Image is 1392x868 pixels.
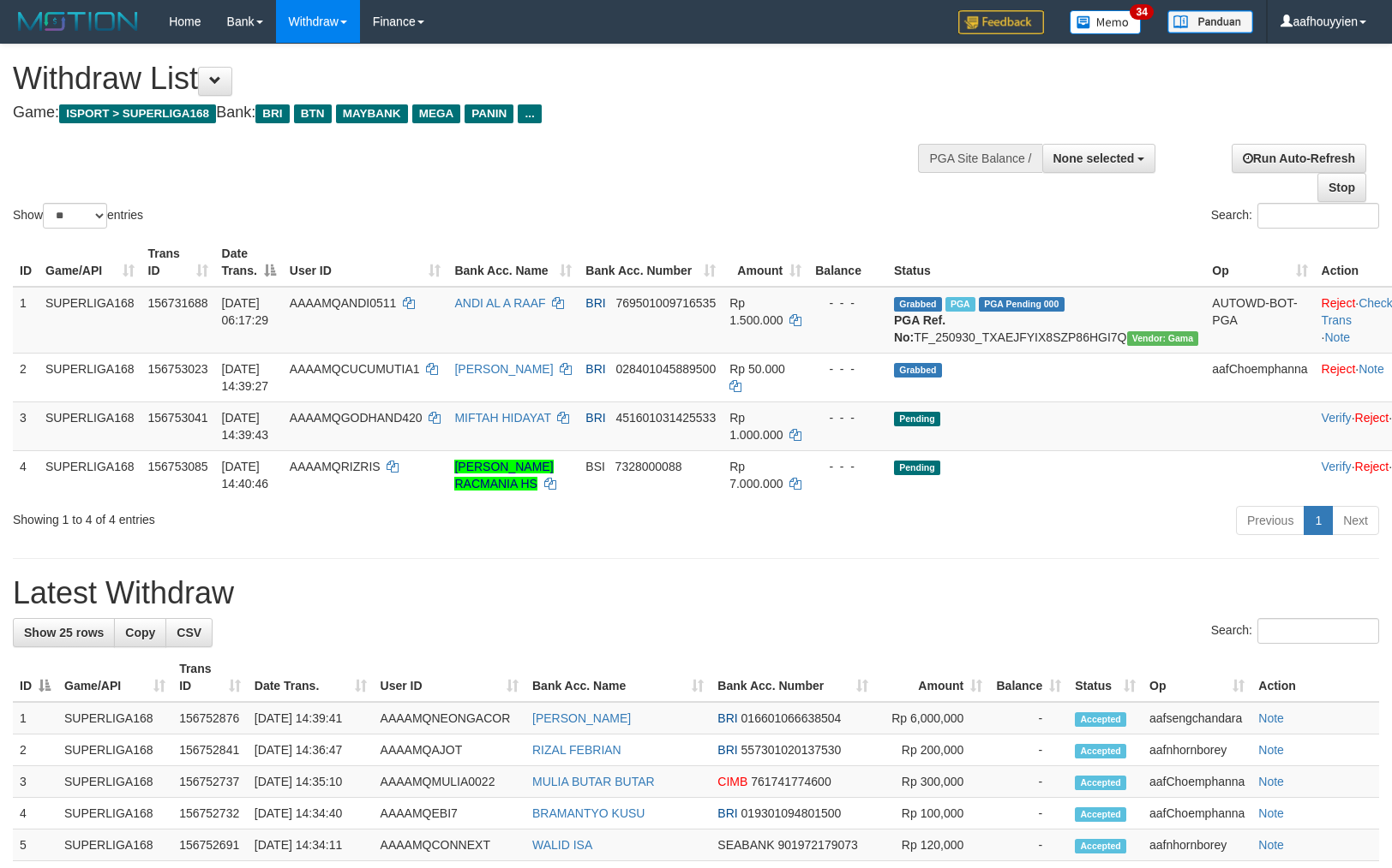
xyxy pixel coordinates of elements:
[1167,10,1253,33] img: panduan.png
[518,104,541,123] span: ...
[989,702,1068,734] td: -
[13,766,57,798] td: 3
[729,460,783,490] span: Rp 7.000.000
[729,411,783,442] span: Rp 1.000.000
[248,766,374,798] td: [DATE] 14:35:10
[717,806,737,820] span: BRI
[989,829,1068,861] td: -
[248,734,374,766] td: [DATE] 14:36:47
[1322,460,1352,473] a: Verify
[1068,653,1143,702] th: Status: activate to sort column ascending
[172,702,248,734] td: 156752876
[815,409,880,426] div: - - -
[717,775,747,788] span: CIMB
[945,297,975,312] span: Marked by aafromsomean
[1317,173,1366,202] a: Stop
[57,798,172,829] td: SUPERLIGA168
[1143,653,1251,702] th: Op: activate to sort column ascending
[989,766,1068,798] td: -
[717,711,737,725] span: BRI
[717,743,737,757] span: BRI
[918,144,1041,173] div: PGA Site Balance /
[1143,702,1251,734] td: aafsengchandara
[1075,712,1126,727] span: Accepted
[290,411,423,425] span: AAAAMQGODHAND420
[465,104,513,123] span: PANIN
[1322,362,1356,376] a: Reject
[711,653,875,702] th: Bank Acc. Number: activate to sort column ascending
[39,401,141,450] td: SUPERLIGA168
[141,238,215,287] th: Trans ID: activate to sort column ascending
[1211,618,1379,644] label: Search:
[585,296,605,310] span: BRI
[57,766,172,798] td: SUPERLIGA168
[374,702,525,734] td: AAAAMQNEONGACOR
[894,412,940,426] span: Pending
[374,829,525,861] td: AAAAMQCONNEXT
[248,653,374,702] th: Date Trans.: activate to sort column ascending
[1355,411,1389,425] a: Reject
[875,702,989,734] td: Rp 6,000,000
[222,460,269,490] span: [DATE] 14:40:46
[887,238,1205,287] th: Status
[875,653,989,702] th: Amount: activate to sort column ascending
[1075,744,1126,758] span: Accepted
[255,104,289,123] span: BRI
[777,838,857,852] span: Copy 901972179073 to clipboard
[13,203,143,229] label: Show entries
[290,296,397,310] span: AAAAMQANDI0511
[808,238,887,287] th: Balance
[989,653,1068,702] th: Balance: activate to sort column ascending
[723,238,808,287] th: Amount: activate to sort column ascending
[447,238,579,287] th: Bank Acc. Name: activate to sort column ascending
[1070,10,1142,34] img: Button%20Memo.svg
[294,104,332,123] span: BTN
[283,238,448,287] th: User ID: activate to sort column ascending
[39,238,141,287] th: Game/API: activate to sort column ascending
[13,653,57,702] th: ID: activate to sort column descending
[989,734,1068,766] td: -
[894,363,942,378] span: Grabbed
[1205,287,1314,354] td: AUTOWD-BOT-PGA
[1143,734,1251,766] td: aafnhornborey
[165,618,213,647] a: CSV
[1236,506,1305,535] a: Previous
[24,626,104,639] span: Show 25 rows
[875,766,989,798] td: Rp 300,000
[1257,618,1379,644] input: Search:
[729,362,785,376] span: Rp 50.000
[615,296,716,310] span: Copy 769501009716535 to clipboard
[1332,506,1379,535] a: Next
[57,653,172,702] th: Game/API: activate to sort column ascending
[57,829,172,861] td: SUPERLIGA168
[125,626,155,639] span: Copy
[1355,460,1389,473] a: Reject
[1130,4,1153,20] span: 34
[148,411,208,425] span: 156753041
[222,362,269,393] span: [DATE] 14:39:27
[979,297,1065,312] span: PGA Pending
[172,798,248,829] td: 156752732
[148,362,208,376] span: 156753023
[248,829,374,861] td: [DATE] 14:34:11
[717,838,774,852] span: SEABANK
[13,829,57,861] td: 5
[59,104,216,123] span: ISPORT > SUPERLIGA168
[172,829,248,861] td: 156752691
[374,798,525,829] td: AAAAMQEBI7
[454,411,550,425] a: MIFTAH HIDAYAT
[13,618,115,647] a: Show 25 rows
[13,238,39,287] th: ID
[336,104,408,123] span: MAYBANK
[13,287,39,354] td: 1
[454,362,553,376] a: [PERSON_NAME]
[1075,776,1126,790] span: Accepted
[13,62,911,96] h1: Withdraw List
[1211,203,1379,229] label: Search:
[525,653,711,702] th: Bank Acc. Name: activate to sort column ascending
[248,702,374,734] td: [DATE] 14:39:41
[1304,506,1333,535] a: 1
[1075,807,1126,822] span: Accepted
[57,702,172,734] td: SUPERLIGA168
[741,806,842,820] span: Copy 019301094801500 to clipboard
